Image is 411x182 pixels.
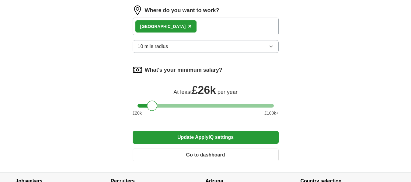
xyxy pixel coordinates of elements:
[140,23,186,30] div: [GEOGRAPHIC_DATA]
[133,131,279,144] button: Update ApplyIQ settings
[133,65,142,75] img: salary.png
[264,110,278,116] span: £ 100 k+
[218,89,238,95] span: per year
[145,66,222,74] label: What's your minimum salary?
[133,110,142,116] span: £ 20 k
[188,22,192,31] button: ×
[133,149,279,161] button: Go to dashboard
[145,6,219,15] label: Where do you want to work?
[188,23,192,29] span: ×
[173,89,192,95] span: At least
[192,84,216,96] span: £ 26k
[138,43,168,50] span: 10 mile radius
[133,40,279,53] button: 10 mile radius
[133,5,142,15] img: location.png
